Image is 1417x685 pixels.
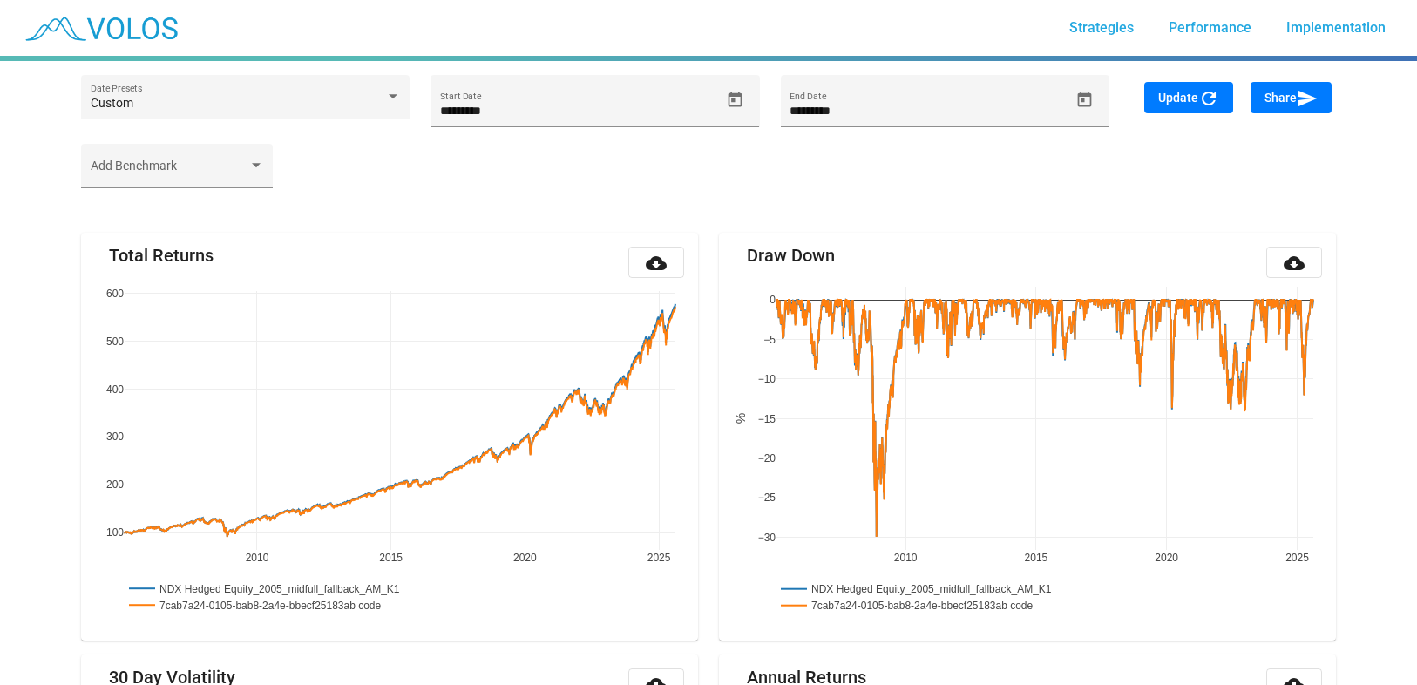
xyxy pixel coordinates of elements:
mat-icon: cloud_download [1284,253,1305,274]
mat-card-title: Draw Down [747,247,835,264]
button: Open calendar [1069,85,1100,115]
img: blue_transparent.png [14,6,186,50]
mat-icon: send [1297,88,1318,109]
mat-icon: cloud_download [646,253,667,274]
span: Strategies [1069,19,1134,36]
span: Custom [91,96,133,110]
a: Performance [1155,12,1265,44]
span: Share [1264,91,1318,105]
a: Implementation [1272,12,1400,44]
span: Performance [1169,19,1251,36]
button: Update [1144,82,1233,113]
span: Implementation [1286,19,1386,36]
mat-icon: refresh [1198,88,1219,109]
span: Update [1158,91,1219,105]
a: Strategies [1055,12,1148,44]
mat-card-title: Total Returns [109,247,214,264]
button: Share [1251,82,1332,113]
button: Open calendar [720,85,750,115]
